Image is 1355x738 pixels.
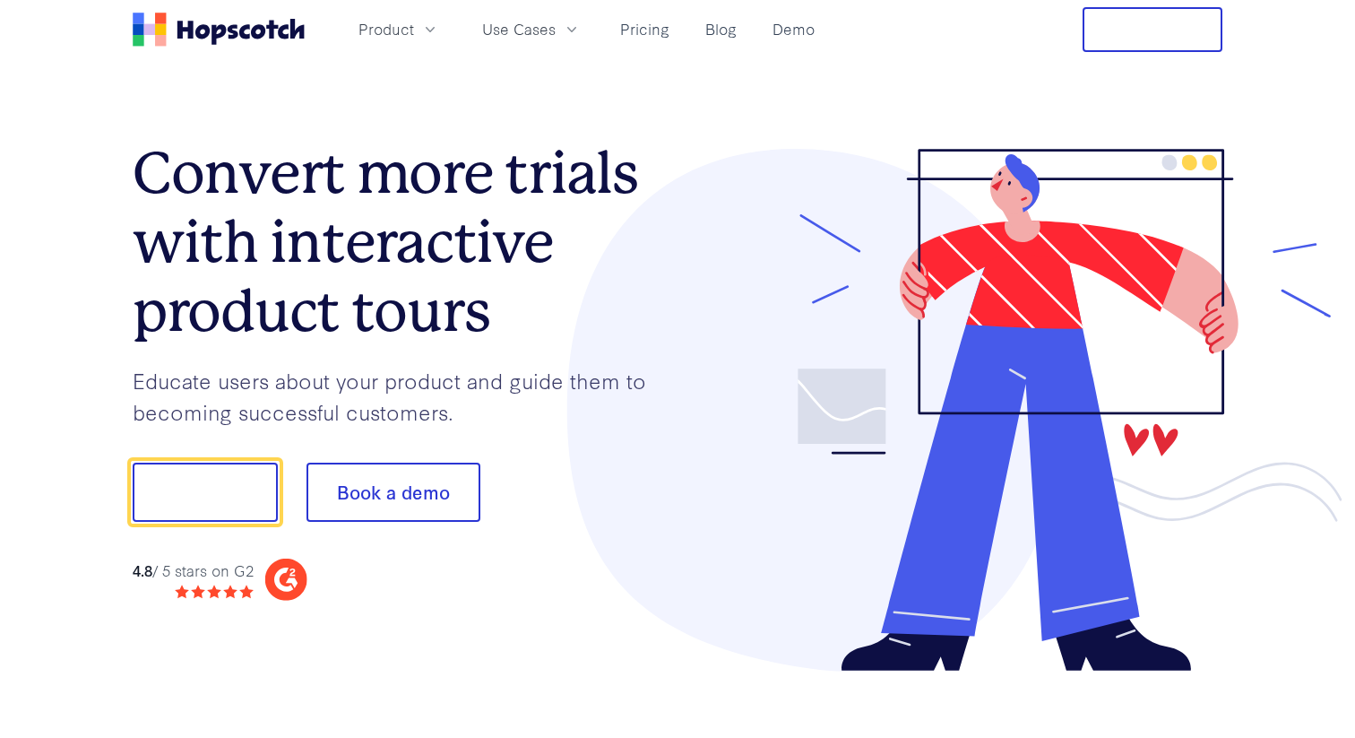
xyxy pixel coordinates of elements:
a: Pricing [613,14,677,44]
span: Product [358,18,414,40]
button: Show me! [133,463,278,522]
div: / 5 stars on G2 [133,560,254,582]
strong: 4.8 [133,560,152,580]
a: Demo [765,14,822,44]
p: Educate users about your product and guide them to becoming successful customers. [133,365,677,427]
button: Book a demo [306,463,480,522]
button: Product [348,14,450,44]
button: Use Cases [471,14,591,44]
h1: Convert more trials with interactive product tours [133,139,677,345]
a: Home [133,13,305,47]
a: Blog [698,14,744,44]
span: Use Cases [482,18,556,40]
button: Free Trial [1083,7,1222,52]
